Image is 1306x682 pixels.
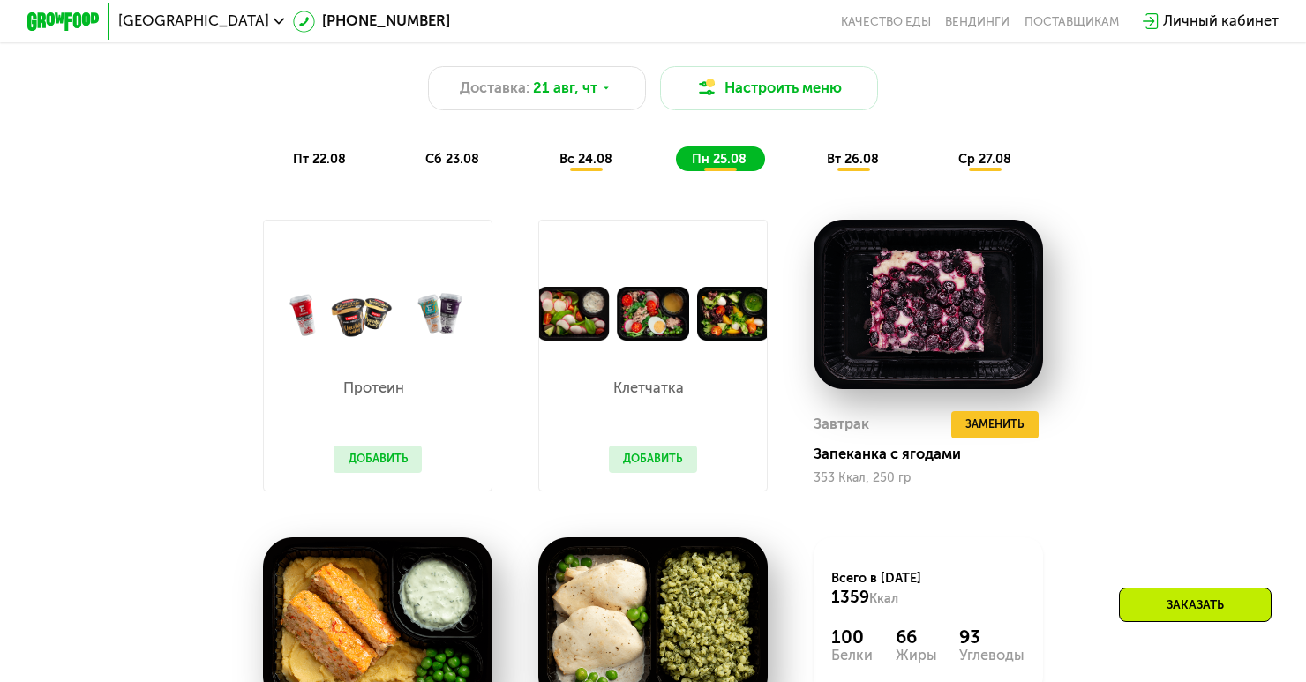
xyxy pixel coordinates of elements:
[831,569,1025,609] div: Всего в [DATE]
[814,471,1043,485] div: 353 Ккал, 250 гр
[609,446,697,473] button: Добавить
[293,151,346,167] span: пт 22.08
[814,411,869,438] div: Завтрак
[831,648,873,663] div: Белки
[118,14,269,28] span: [GEOGRAPHIC_DATA]
[609,381,688,395] p: Клетчатка
[831,588,869,607] span: 1359
[869,590,898,606] span: Ккал
[533,78,597,100] span: 21 авг, чт
[334,381,413,395] p: Протеин
[951,411,1039,438] button: Заменить
[660,66,878,109] button: Настроить меню
[460,78,529,100] span: Доставка:
[965,416,1024,434] span: Заменить
[841,14,931,28] a: Качество еды
[293,11,450,33] a: [PHONE_NUMBER]
[814,446,1058,464] div: Запеканка с ягодами
[831,626,873,648] div: 100
[959,648,1025,663] div: Углеводы
[1163,11,1279,33] div: Личный кабинет
[958,151,1011,167] span: ср 27.08
[896,648,937,663] div: Жиры
[334,446,422,473] button: Добавить
[559,151,612,167] span: вс 24.08
[1025,14,1119,28] div: поставщикам
[692,151,747,167] span: пн 25.08
[945,14,1010,28] a: Вендинги
[959,626,1025,648] div: 93
[896,626,937,648] div: 66
[1119,588,1272,622] div: Заказать
[827,151,879,167] span: вт 26.08
[425,151,479,167] span: сб 23.08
